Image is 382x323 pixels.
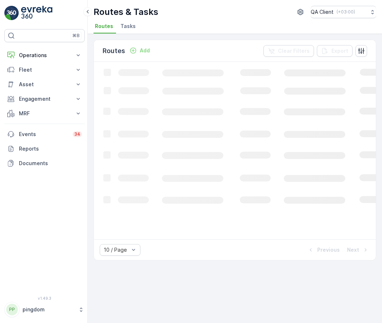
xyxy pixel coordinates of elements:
p: Events [19,131,68,138]
div: PP [6,304,18,315]
p: ⌘B [72,33,80,39]
span: v 1.49.3 [4,296,85,300]
a: Reports [4,141,85,156]
p: Routes & Tasks [93,6,158,18]
p: Routes [103,46,125,56]
span: Routes [95,23,113,30]
button: QA Client(+03:00) [311,6,376,18]
a: Events34 [4,127,85,141]
p: Reports [19,145,82,152]
p: Documents [19,160,82,167]
p: Fleet [19,66,70,73]
p: Operations [19,52,70,59]
button: Fleet [4,63,85,77]
p: Add [140,47,150,54]
button: Clear Filters [263,45,314,57]
p: Previous [317,246,340,254]
p: Export [331,47,348,55]
button: MRF [4,106,85,121]
a: Documents [4,156,85,171]
p: MRF [19,110,70,117]
p: Engagement [19,95,70,103]
button: Operations [4,48,85,63]
p: ( +03:00 ) [337,9,355,15]
p: Asset [19,81,70,88]
button: Add [127,46,153,55]
button: Next [346,246,370,254]
p: Clear Filters [278,47,310,55]
button: Export [317,45,353,57]
img: logo_light-DOdMpM7g.png [21,6,52,20]
p: Next [347,246,359,254]
p: pingdom [23,306,75,313]
button: Previous [306,246,341,254]
span: Tasks [120,23,136,30]
p: 34 [74,131,80,137]
button: PPpingdom [4,302,85,317]
p: QA Client [311,8,334,16]
button: Asset [4,77,85,92]
button: Engagement [4,92,85,106]
img: logo [4,6,19,20]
